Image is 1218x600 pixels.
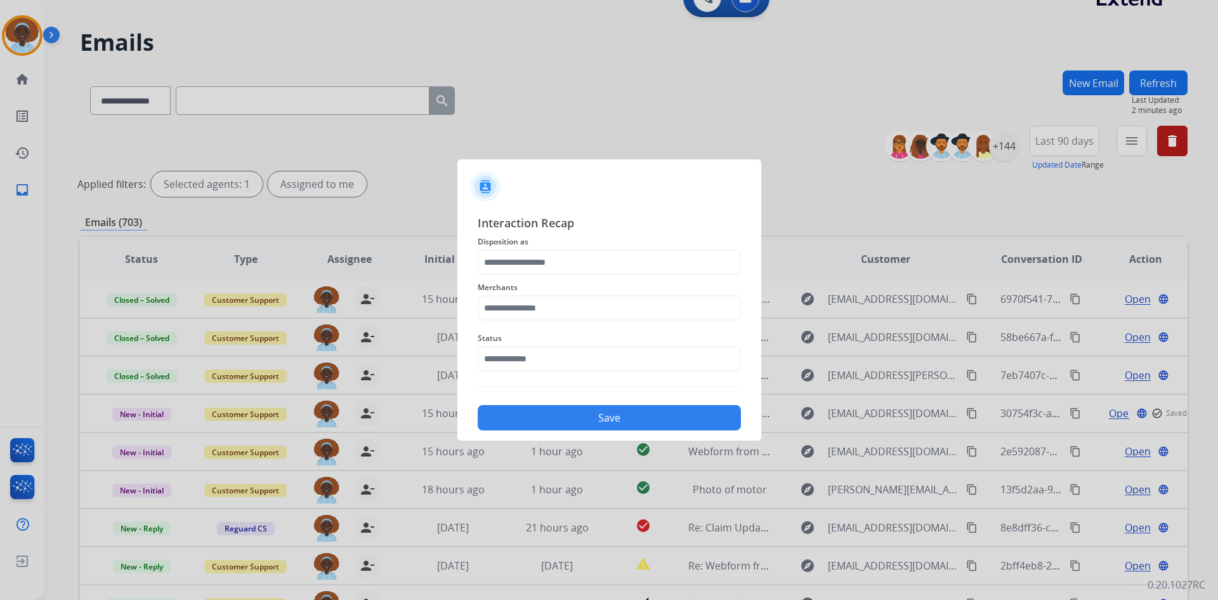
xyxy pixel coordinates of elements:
[478,387,741,387] img: contact-recap-line.svg
[470,171,501,202] img: contactIcon
[478,331,741,346] span: Status
[478,234,741,250] span: Disposition as
[478,280,741,295] span: Merchants
[478,405,741,430] button: Save
[478,214,741,234] span: Interaction Recap
[1148,577,1205,592] p: 0.20.1027RC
